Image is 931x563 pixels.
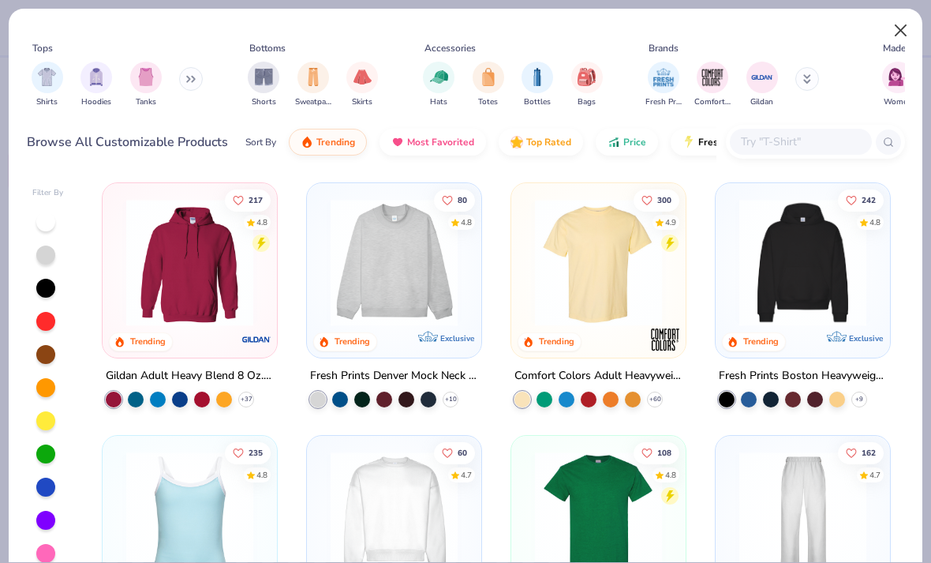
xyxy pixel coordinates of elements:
span: 242 [862,196,876,204]
img: 029b8af0-80e6-406f-9fdc-fdf898547912 [527,199,670,326]
img: flash.gif [682,136,695,148]
button: filter button [882,62,914,108]
span: Skirts [352,96,372,108]
img: Women Image [888,68,907,86]
button: Like [434,189,475,211]
span: Fresh Prints [645,96,682,108]
button: Price [596,129,658,156]
img: Hoodies Image [88,68,105,86]
span: Tanks [136,96,156,108]
div: 4.7 [869,469,881,481]
img: Tanks Image [137,68,155,86]
span: Fresh Prints Flash [698,136,780,148]
img: TopRated.gif [510,136,523,148]
span: Trending [316,136,355,148]
button: Most Favorited [380,129,486,156]
div: filter for Fresh Prints [645,62,682,108]
img: Skirts Image [353,68,372,86]
span: Bottles [524,96,551,108]
div: Fresh Prints Denver Mock Neck Heavyweight Sweatshirt [310,366,478,386]
span: Exclusive [440,333,474,343]
span: 108 [657,449,671,456]
div: Gildan Adult Heavy Blend 8 Oz. 50/50 Hooded Sweatshirt [106,366,274,386]
button: Like [434,441,475,464]
span: + 37 [241,395,252,404]
button: Like [838,441,884,464]
div: filter for Gildan [746,62,778,108]
div: filter for Sweatpants [295,62,331,108]
img: Sweatpants Image [305,68,322,86]
img: Comfort Colors logo [649,324,681,355]
span: Bags [578,96,596,108]
div: 4.8 [461,216,472,228]
span: + 60 [649,395,660,404]
img: trending.gif [301,136,313,148]
span: 300 [657,196,671,204]
span: Totes [478,96,498,108]
div: filter for Totes [473,62,504,108]
span: Most Favorited [407,136,474,148]
div: Made For [883,41,922,55]
button: filter button [295,62,331,108]
button: Like [634,189,679,211]
span: 80 [458,196,467,204]
img: 91acfc32-fd48-4d6b-bdad-a4c1a30ac3fc [731,199,874,326]
div: filter for Comfort Colors [694,62,731,108]
span: Sweatpants [295,96,331,108]
img: Bottles Image [529,68,546,86]
button: filter button [645,62,682,108]
button: filter button [130,62,162,108]
span: + 10 [445,395,457,404]
div: 4.7 [461,469,472,481]
button: filter button [746,62,778,108]
div: Sort By [245,135,276,149]
span: Hoodies [81,96,111,108]
div: filter for Bags [571,62,603,108]
img: Hats Image [430,68,448,86]
div: Filter By [32,187,64,199]
img: Comfort Colors Image [701,66,724,89]
div: 4.9 [665,216,676,228]
div: Tops [32,41,53,55]
div: Bottoms [249,41,286,55]
button: Close [886,16,916,46]
span: Comfort Colors [694,96,731,108]
img: Totes Image [480,68,497,86]
button: Top Rated [499,129,583,156]
div: filter for Hats [423,62,454,108]
span: Shirts [36,96,58,108]
span: Gildan [750,96,773,108]
button: filter button [571,62,603,108]
img: Bags Image [578,68,595,86]
span: + 9 [855,395,863,404]
span: 235 [249,449,264,456]
span: 60 [458,449,467,456]
div: Comfort Colors Adult Heavyweight T-Shirt [514,366,682,386]
div: 4.8 [257,216,268,228]
img: Gildan logo [241,324,272,355]
div: Brands [649,41,679,55]
div: filter for Hoodies [80,62,112,108]
button: filter button [32,62,63,108]
span: 217 [249,196,264,204]
span: Women [884,96,912,108]
span: Shorts [252,96,276,108]
div: filter for Skirts [346,62,378,108]
img: 01756b78-01f6-4cc6-8d8a-3c30c1a0c8ac [118,199,261,326]
span: Price [623,136,646,148]
button: Fresh Prints Flash [671,129,853,156]
button: Like [226,189,271,211]
button: filter button [346,62,378,108]
span: 162 [862,449,876,456]
div: filter for Shorts [248,62,279,108]
button: Trending [289,129,367,156]
button: Like [838,189,884,211]
button: filter button [694,62,731,108]
button: filter button [423,62,454,108]
div: Fresh Prints Boston Heavyweight Hoodie [719,366,887,386]
button: filter button [522,62,553,108]
span: Hats [430,96,447,108]
span: Exclusive [848,333,882,343]
button: Like [226,441,271,464]
div: filter for Shirts [32,62,63,108]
